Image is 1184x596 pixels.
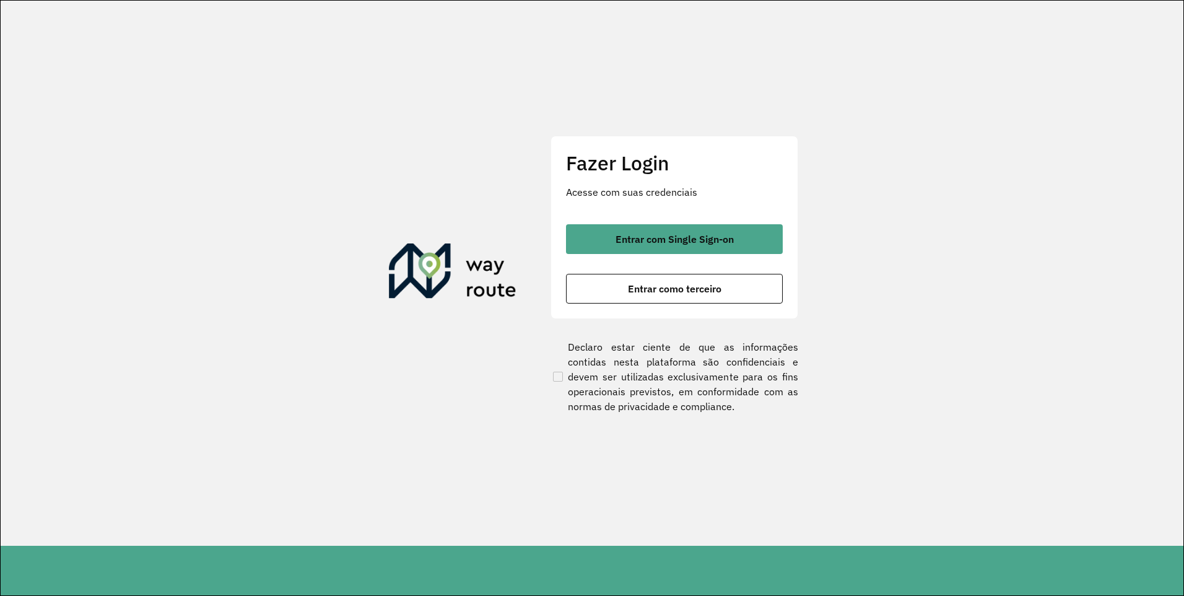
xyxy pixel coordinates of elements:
button: button [566,224,783,254]
p: Acesse com suas credenciais [566,185,783,199]
h2: Fazer Login [566,151,783,175]
span: Entrar com Single Sign-on [616,234,734,244]
span: Entrar como terceiro [628,284,721,294]
img: Roteirizador AmbevTech [389,243,516,303]
button: button [566,274,783,304]
label: Declaro estar ciente de que as informações contidas nesta plataforma são confidenciais e devem se... [551,340,798,414]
